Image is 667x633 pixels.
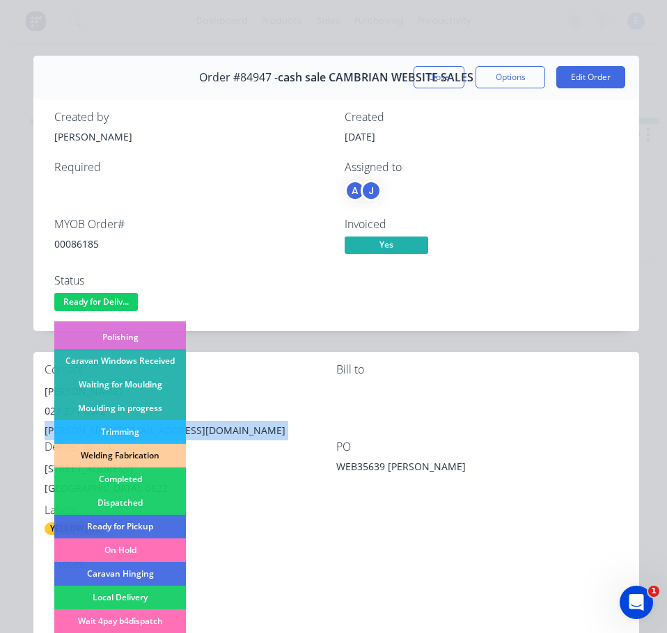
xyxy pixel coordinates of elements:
div: Ready for Pickup [54,515,186,538]
div: Labels [45,504,336,517]
div: Completed [54,467,186,491]
span: Yes [345,237,428,254]
div: Caravan Hinging [54,562,186,586]
div: Required [54,161,328,174]
div: Waiting for Moulding [54,373,186,396]
div: Caravan Windows Received [54,349,186,373]
div: WEB35639 [PERSON_NAME] [336,459,510,479]
div: PO [336,440,628,454]
div: Status [54,274,328,287]
span: Ready for Deliv... [54,293,138,310]
div: [PERSON_NAME]027 271 6572[PERSON_NAME][EMAIL_ADDRESS][DOMAIN_NAME] [45,382,336,440]
button: Ready for Deliv... [54,293,138,314]
div: Dispatched [54,491,186,515]
span: cash sale CAMBRIAN WEBSITE SALES [278,71,473,84]
span: 1 [648,586,659,597]
button: Options [476,66,545,88]
div: On Hold [54,538,186,562]
div: Created by [54,111,328,124]
div: Trimming [54,420,186,444]
div: 027 271 6572 [45,401,336,421]
div: MYOB Order # [54,218,328,231]
div: [GEOGRAPHIC_DATA], 0622 [45,479,336,498]
div: Contact [45,363,336,376]
div: Wait 4pay b4dispatch [54,609,186,633]
div: [PERSON_NAME][EMAIL_ADDRESS][DOMAIN_NAME] [45,421,336,440]
div: [STREET_ADDRESS][GEOGRAPHIC_DATA], 0622 [45,459,336,504]
div: Moulding in progress [54,396,186,420]
div: 00086185 [54,237,328,251]
span: [DATE] [345,130,375,143]
div: Created [345,111,618,124]
div: [PERSON_NAME] [45,382,336,401]
div: A [345,180,366,201]
iframe: Intercom live chat [620,586,653,619]
div: Local Delivery [54,586,186,609]
div: Assigned to [345,161,618,174]
button: Close [414,66,464,88]
div: YELLOW JOB [45,522,106,535]
div: J [361,180,382,201]
button: Edit Order [556,66,625,88]
div: Bill to [336,363,628,376]
div: Welding Fabrication [54,444,186,467]
span: Order #84947 - [199,71,278,84]
div: Invoiced [345,218,618,231]
button: AJ [345,180,382,201]
div: Polishing [54,326,186,349]
div: [PERSON_NAME] [54,129,328,144]
div: Deliver to [45,440,336,454]
div: Notes [54,557,618,570]
div: [STREET_ADDRESS] [45,459,336,479]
